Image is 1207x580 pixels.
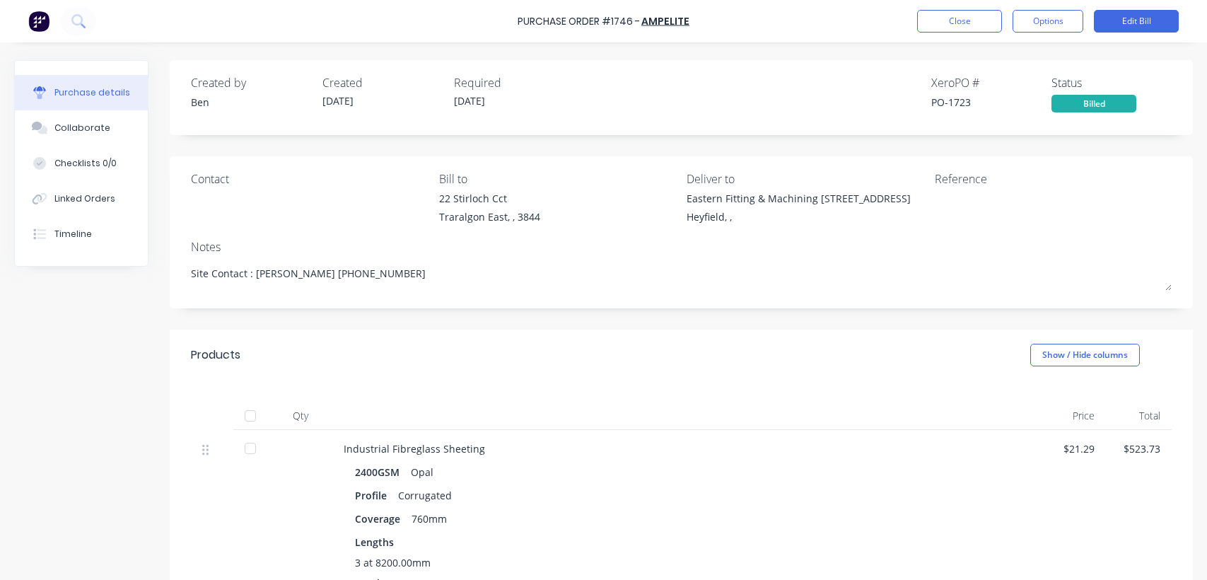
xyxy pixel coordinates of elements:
div: $523.73 [1117,441,1161,456]
div: Qty [269,402,332,430]
span: 3 at 8200.00mm [355,555,431,570]
button: Purchase details [15,75,148,110]
div: 760mm [412,509,447,529]
div: Required [454,74,574,91]
div: Billed [1051,95,1136,112]
div: Timeline [54,228,92,240]
div: Total [1106,402,1172,430]
button: Checklists 0/0 [15,146,148,181]
div: Purchase Order #1746 - [518,14,640,29]
div: Ben [191,95,311,110]
iframe: Intercom live chat [1159,532,1193,566]
button: Linked Orders [15,181,148,216]
div: Deliver to [687,170,924,187]
a: AMPELITE [641,14,689,28]
button: Close [917,10,1002,33]
div: PO-1723 [931,95,1051,110]
button: Edit Bill [1094,10,1179,33]
div: Reference [935,170,1172,187]
div: Created [322,74,443,91]
div: Corrugated [398,485,452,506]
button: Options [1013,10,1083,33]
div: Purchase details [54,86,130,99]
div: Coverage [355,509,412,529]
button: Show / Hide columns [1030,344,1140,366]
img: Factory [28,11,49,32]
div: Created by [191,74,311,91]
div: Industrial Fibreglass Sheeting [344,441,1028,456]
div: Status [1051,74,1172,91]
div: Bill to [439,170,677,187]
textarea: Site Contact : [PERSON_NAME] [PHONE_NUMBER] [191,259,1172,291]
div: Notes [191,238,1172,255]
div: Products [191,347,240,364]
span: Lengths [355,535,394,550]
div: Heyfield, , [687,209,911,224]
div: Opal [411,462,433,482]
div: Contact [191,170,428,187]
div: Traralgon East, , 3844 [439,209,540,224]
div: Collaborate [54,122,110,134]
div: Checklists 0/0 [54,157,117,170]
div: Linked Orders [54,192,115,205]
div: $21.29 [1051,441,1095,456]
div: Eastern Fitting & Machining [STREET_ADDRESS] [687,191,911,206]
div: 2400GSM [355,462,405,482]
div: Price [1039,402,1106,430]
div: Xero PO # [931,74,1051,91]
div: Profile [355,485,398,506]
button: Collaborate [15,110,148,146]
div: 22 Stirloch Cct [439,191,540,206]
button: Timeline [15,216,148,252]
